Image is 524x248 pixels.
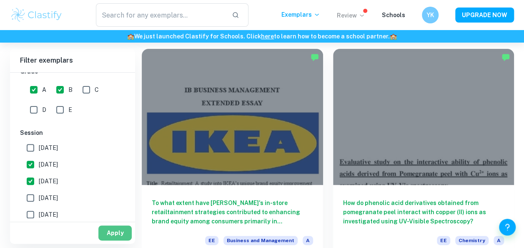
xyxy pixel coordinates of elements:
[437,236,450,245] span: EE
[422,7,439,23] button: YK
[455,8,514,23] button: UPGRADE NOW
[39,193,58,202] span: [DATE]
[152,198,313,226] h6: To what extent have [PERSON_NAME]'s in-store retailtainment strategies contributed to enhancing b...
[2,32,522,41] h6: We just launched Clastify for Schools. Click to learn how to become a school partner.
[127,33,134,40] span: 🏫
[39,143,58,152] span: [DATE]
[98,225,132,240] button: Apply
[10,7,63,23] img: Clastify logo
[39,177,58,186] span: [DATE]
[95,85,99,94] span: C
[281,10,320,19] p: Exemplars
[20,128,125,137] h6: Session
[343,198,504,226] h6: How do phenolic acid derivatives obtained from pomegranate peel interact with copper (II) ions as...
[39,210,58,219] span: [DATE]
[303,236,313,245] span: A
[39,160,58,169] span: [DATE]
[499,219,516,235] button: Help and Feedback
[223,236,298,245] span: Business and Management
[261,33,274,40] a: here
[390,33,397,40] span: 🏫
[42,85,46,94] span: A
[426,10,435,20] h6: YK
[494,236,504,245] span: A
[42,105,46,114] span: D
[68,85,73,94] span: B
[10,49,135,72] h6: Filter exemplars
[455,236,489,245] span: Chemistry
[382,12,405,18] a: Schools
[337,11,365,20] p: Review
[68,105,72,114] span: E
[501,53,510,61] img: Marked
[205,236,218,245] span: EE
[311,53,319,61] img: Marked
[96,3,226,27] input: Search for any exemplars...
